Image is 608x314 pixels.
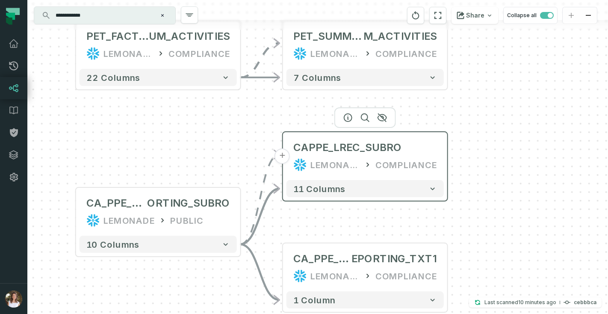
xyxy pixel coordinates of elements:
span: 22 columns [86,72,140,83]
div: COMPLIANCE [375,47,437,60]
g: Edge from 3f2f53fbef0dda3545be76c7d49649e9 to 2c704bca397d3dfe34cdda08b1e3c3a4 [240,43,280,77]
div: LEMONADE [310,158,360,172]
span: PET_SUMMARIZED_FACT_MASTER_BILLING_PREMIU [293,30,363,43]
div: LEMONADE [310,47,360,60]
span: CA_PPE_L_STAT_REP [86,196,147,210]
button: Collapse all [503,7,558,24]
relative-time: Sep 17, 2025, 1:41 PM GMT+2 [518,299,556,305]
span: 7 columns [293,72,341,83]
span: EPORTING_TXT1 [351,252,437,266]
div: PET_FACT_MASTER_BILLING_PREMIUM_ACTIVITIES [86,30,230,43]
div: COMPLIANCE [375,269,437,283]
button: zoom out [580,7,597,24]
button: + [274,148,290,164]
div: CAPPE_LREC_SUBRO [293,141,402,154]
button: Share [452,7,498,24]
g: Edge from dd3f1a4153a5f504666cecb1df4ff9c2 to fe8d41105523deddaad7923dcef0c757 [240,189,280,244]
div: CA_PPE_L_STAT_REPORTING_TXT1 [293,252,437,266]
span: 10 columns [86,239,139,249]
g: Edge from dd3f1a4153a5f504666cecb1df4ff9c2 to c9ce21139b199de0b9d4f59042be166b [240,244,280,300]
button: Clear search query [158,11,167,20]
h4: cebbbca [574,300,596,305]
span: 11 columns [293,184,345,194]
span: M_ACTIVITIES [363,30,437,43]
img: avatar of Sharon Lifchitz [5,290,22,308]
div: LEMONADE [103,47,153,60]
button: Last scanned[DATE] 1:41:17 PMcebbbca [469,297,602,308]
span: PET_FACT_MASTER_BILLING_PREMI [86,30,149,43]
span: CA_PPE_L_STAT_R [293,252,351,266]
g: Edge from dd3f1a4153a5f504666cecb1df4ff9c2 to fe8d41105523deddaad7923dcef0c757 [240,154,280,244]
div: COMPLIANCE [168,47,230,60]
div: PET_SUMMARIZED_FACT_MASTER_BILLING_PREMIUM_ACTIVITIES [293,30,437,43]
div: PUBLIC [170,213,204,227]
div: LEMONADE [310,269,360,283]
div: LEMONADE [103,213,155,227]
span: ORTING_SUBRO [147,196,230,210]
span: UM_ACTIVITIES [149,30,230,43]
div: COMPLIANCE [375,158,437,172]
span: 1 column [293,295,335,305]
div: CA_PPE_L_STAT_REPORTING_SUBRO [86,196,230,210]
p: Last scanned [484,298,556,307]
